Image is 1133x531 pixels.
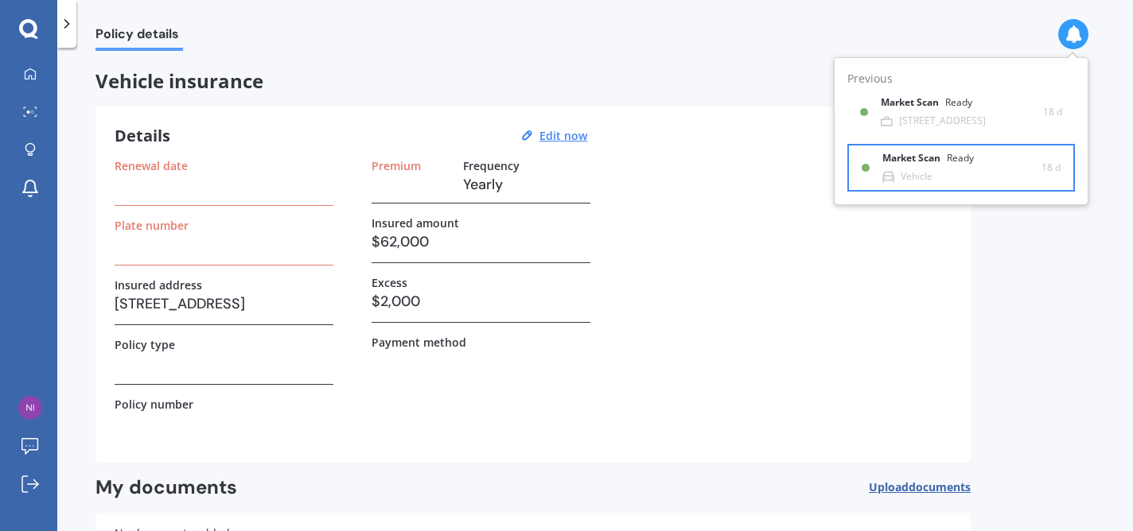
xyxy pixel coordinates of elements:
[899,115,986,126] div: [STREET_ADDRESS]
[115,338,175,351] label: Policy type
[372,335,466,349] label: Payment method
[372,216,459,230] label: Insured amount
[18,396,42,420] img: d1ad7e14621873c1505d9597ce14ebf5
[115,159,188,172] label: Renewal date
[1042,160,1061,176] span: 18 d
[372,289,590,313] h3: $2,000
[463,159,520,172] label: Frequency
[463,172,590,196] h3: Yearly
[909,479,971,494] span: documents
[115,292,333,316] h3: [STREET_ADDRESS]
[539,128,587,143] u: Edit now
[535,129,592,143] button: Edit now
[947,153,974,164] div: Ready
[115,278,202,292] label: Insured address
[847,71,1075,88] div: Previous
[882,153,947,164] b: Market Scan
[372,230,590,254] h3: $62,000
[95,26,183,48] span: Policy details
[115,126,170,146] h3: Details
[372,159,421,172] label: Premium
[881,97,945,108] b: Market Scan
[1043,104,1062,120] span: 18 d
[115,397,193,411] label: Policy number
[901,171,932,182] div: Vehicle
[869,475,971,500] button: Uploaddocuments
[869,481,971,494] span: Upload
[372,276,407,289] label: Excess
[945,97,972,108] div: Ready
[95,475,237,500] h2: My documents
[115,219,189,232] label: Plate number
[95,70,862,93] span: Vehicle insurance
